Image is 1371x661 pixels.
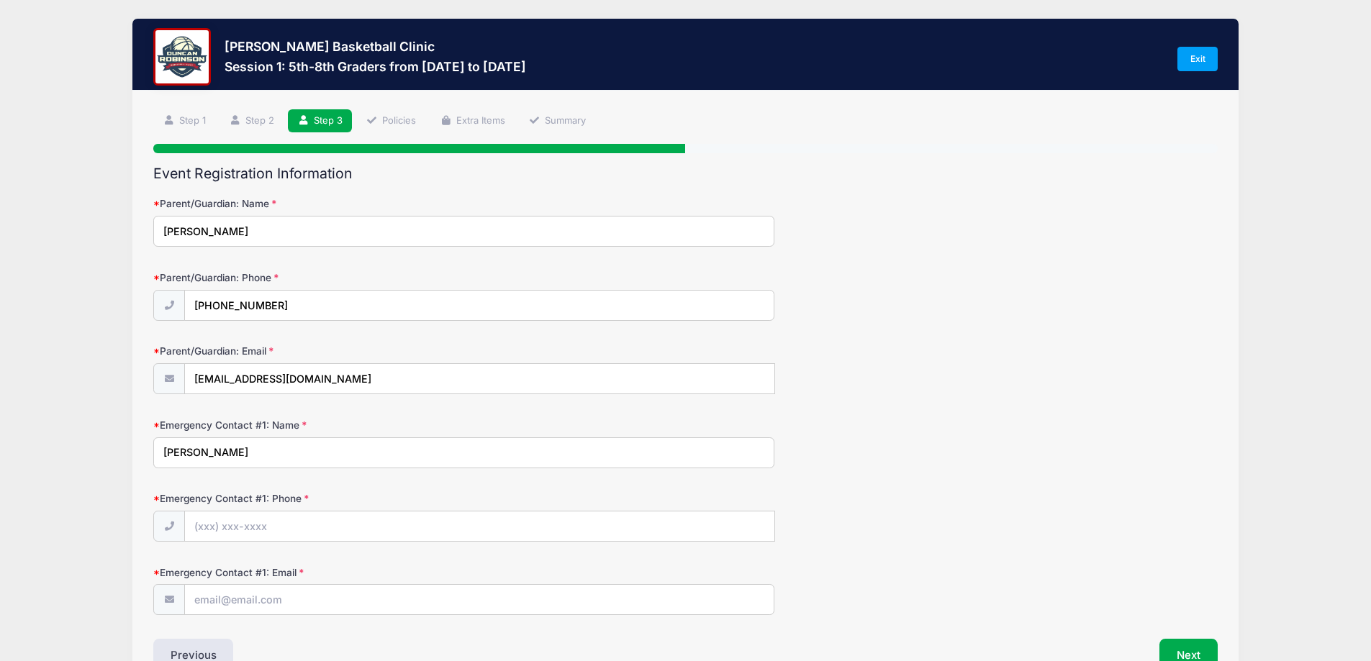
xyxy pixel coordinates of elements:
a: Step 1 [153,109,215,133]
a: Step 2 [220,109,284,133]
h3: Session 1: 5th-8th Graders from [DATE] to [DATE] [225,59,526,74]
input: (xxx) xxx-xxxx [184,511,775,542]
label: Parent/Guardian: Phone [153,270,508,285]
a: Step 3 [288,109,352,133]
a: Summary [519,109,595,133]
label: Emergency Contact #1: Name [153,418,508,432]
a: Policies [357,109,426,133]
a: Exit [1177,47,1218,71]
input: email@email.com [184,584,774,615]
label: Emergency Contact #1: Email [153,565,508,580]
h3: [PERSON_NAME] Basketball Clinic [225,39,526,54]
h2: Event Registration Information [153,165,1218,182]
label: Parent/Guardian: Email [153,344,508,358]
input: email@email.com [184,363,775,394]
a: Extra Items [430,109,515,133]
label: Emergency Contact #1: Phone [153,491,508,506]
input: (xxx) xxx-xxxx [184,290,774,321]
label: Parent/Guardian: Name [153,196,508,211]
